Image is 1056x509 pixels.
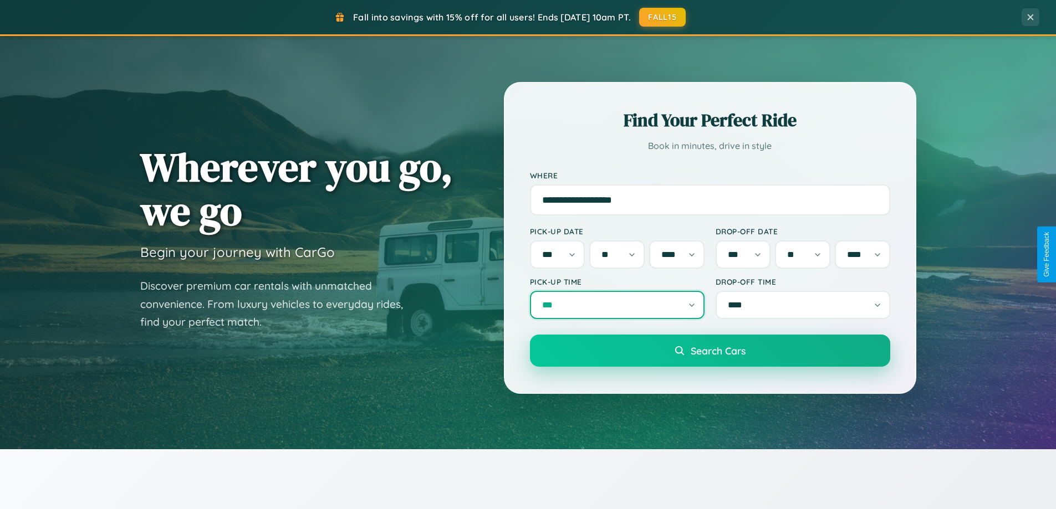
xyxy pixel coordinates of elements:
label: Pick-up Time [530,277,705,286]
p: Book in minutes, drive in style [530,138,890,154]
div: Give Feedback [1043,232,1050,277]
label: Pick-up Date [530,227,705,236]
span: Search Cars [691,345,746,357]
span: Fall into savings with 15% off for all users! Ends [DATE] 10am PT. [353,12,631,23]
h1: Wherever you go, we go [140,145,453,233]
button: Search Cars [530,335,890,367]
h3: Begin your journey with CarGo [140,244,335,260]
label: Where [530,171,890,180]
p: Discover premium car rentals with unmatched convenience. From luxury vehicles to everyday rides, ... [140,277,417,331]
label: Drop-off Time [716,277,890,286]
label: Drop-off Date [716,227,890,236]
button: FALL15 [639,8,686,27]
h2: Find Your Perfect Ride [530,108,890,132]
